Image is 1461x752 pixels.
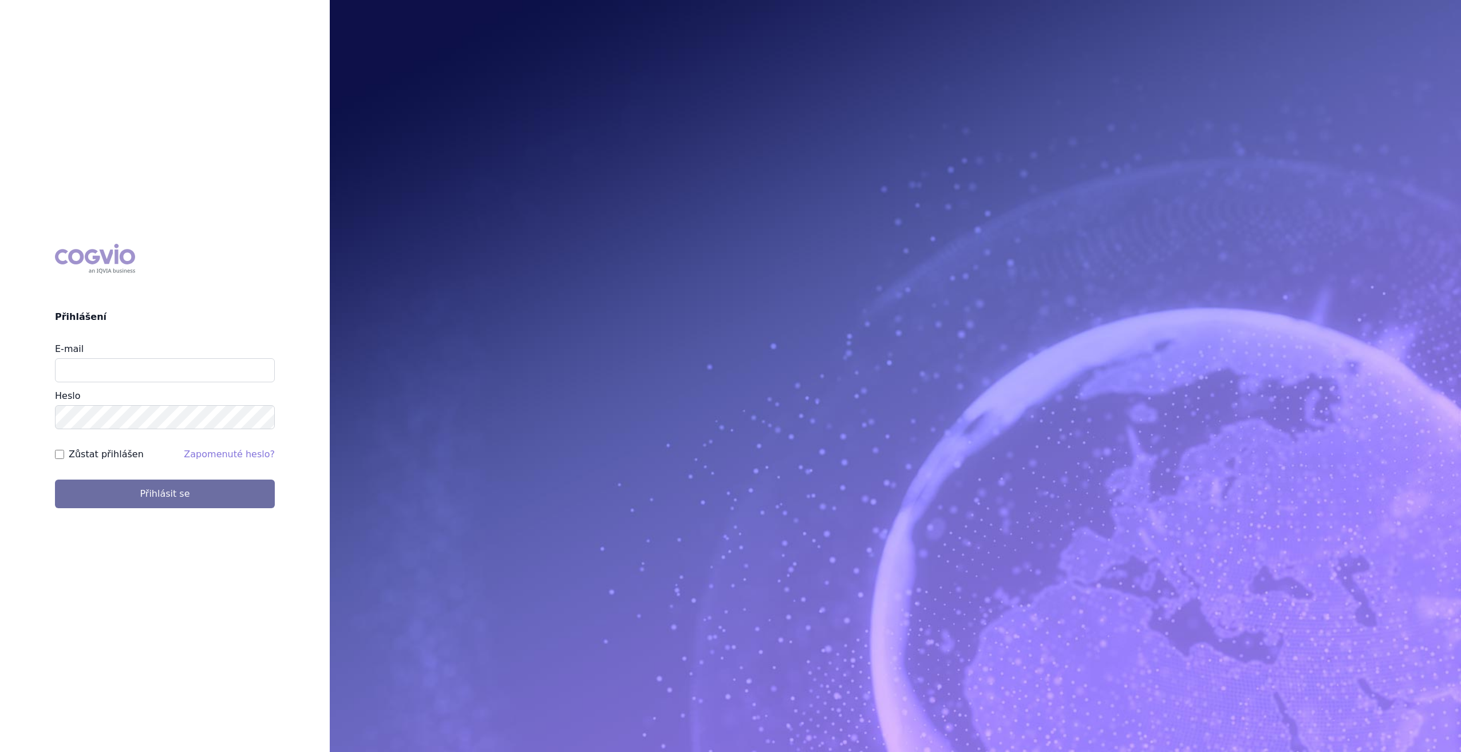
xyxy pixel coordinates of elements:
label: Heslo [55,390,80,401]
div: COGVIO [55,244,135,274]
button: Přihlásit se [55,480,275,508]
label: E-mail [55,343,84,354]
label: Zůstat přihlášen [69,448,144,461]
h2: Přihlášení [55,310,275,324]
a: Zapomenuté heslo? [184,449,275,460]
